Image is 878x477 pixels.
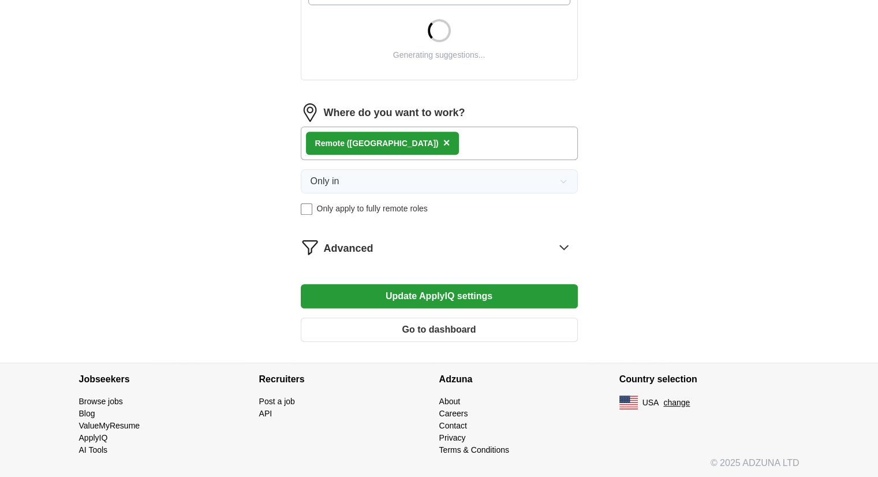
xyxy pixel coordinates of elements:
a: Careers [439,409,468,418]
a: Blog [79,409,95,418]
a: Privacy [439,433,466,442]
a: ValueMyResume [79,421,140,430]
a: Browse jobs [79,397,123,406]
a: ApplyIQ [79,433,108,442]
button: change [663,397,690,409]
a: Contact [439,421,467,430]
a: API [259,409,272,418]
a: AI Tools [79,445,108,454]
button: × [443,135,450,152]
button: Update ApplyIQ settings [301,284,578,308]
label: Where do you want to work? [324,105,465,121]
a: Terms & Conditions [439,445,509,454]
span: Only apply to fully remote roles [317,203,428,215]
input: Only apply to fully remote roles [301,203,312,215]
button: Only in [301,169,578,193]
span: × [443,136,450,149]
img: location.png [301,103,319,122]
span: Only in [311,174,339,188]
div: Generating suggestions... [393,49,485,61]
span: USA [642,397,659,409]
img: filter [301,238,319,256]
h4: Country selection [619,363,799,396]
button: Go to dashboard [301,318,578,342]
a: Post a job [259,397,295,406]
span: Advanced [324,241,373,256]
a: About [439,397,461,406]
div: Remote ([GEOGRAPHIC_DATA]) [315,137,439,150]
img: US flag [619,396,638,409]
